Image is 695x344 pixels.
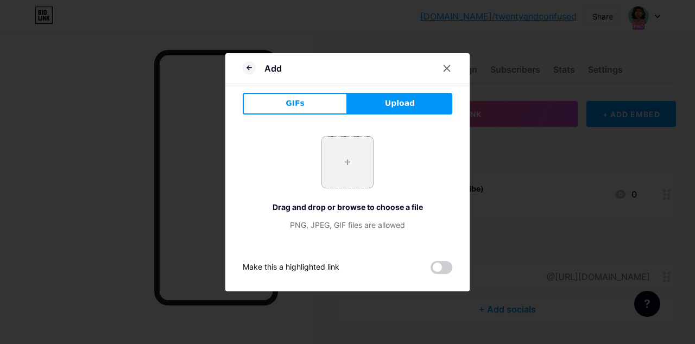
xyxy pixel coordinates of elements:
div: Drag and drop or browse to choose a file [243,201,452,213]
span: Upload [385,98,415,109]
div: Make this a highlighted link [243,261,339,274]
button: GIFs [243,93,347,114]
div: PNG, JPEG, GIF files are allowed [243,219,452,231]
div: Add [264,62,282,75]
button: Upload [347,93,452,114]
span: GIFs [286,98,305,109]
